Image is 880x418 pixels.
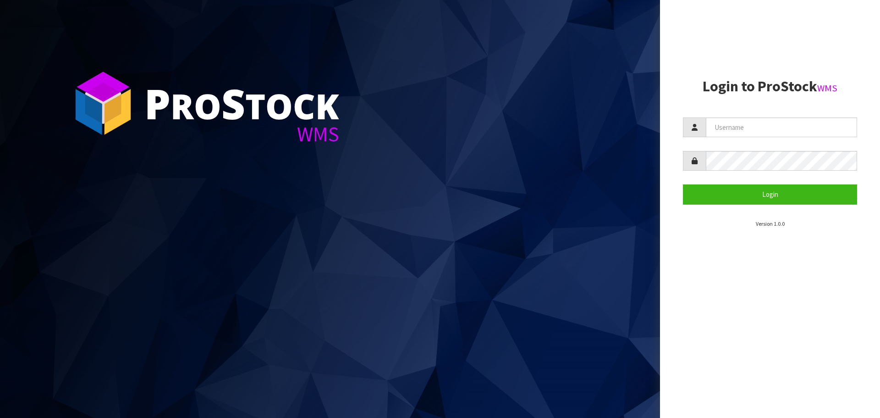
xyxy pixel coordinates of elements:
[683,78,857,95] h2: Login to ProStock
[144,75,170,131] span: P
[756,220,785,227] small: Version 1.0.0
[144,124,339,145] div: WMS
[144,83,339,124] div: ro tock
[683,184,857,204] button: Login
[69,69,137,138] img: ProStock Cube
[706,117,857,137] input: Username
[817,82,837,94] small: WMS
[221,75,245,131] span: S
